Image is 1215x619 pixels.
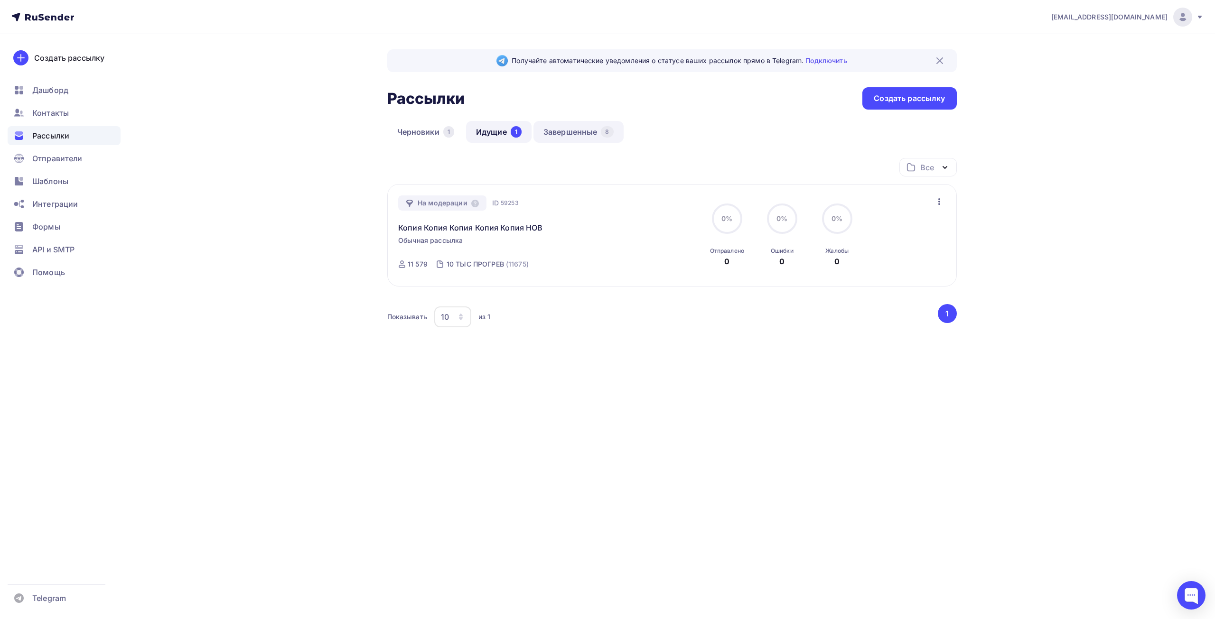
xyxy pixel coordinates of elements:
[805,56,847,65] a: Подключить
[601,126,613,138] div: 8
[32,267,65,278] span: Помощь
[506,259,529,269] div: (11675)
[387,121,464,143] a: Черновики1
[1051,8,1204,27] a: [EMAIL_ADDRESS][DOMAIN_NAME]
[32,176,68,187] span: Шаблоны
[447,259,504,269] div: 10 ТЫС ПРОГРЕВ
[936,304,957,323] ul: Pagination
[32,107,69,119] span: Контакты
[533,121,624,143] a: Завершенные8
[8,149,121,168] a: Отправители
[32,84,68,96] span: Дашборд
[874,93,945,104] div: Создать рассылку
[387,312,427,322] div: Показывать
[398,222,543,233] a: Копия Копия Копия Копия Копия НОВ
[32,244,75,255] span: API и SMTP
[721,214,732,222] span: 0%
[779,256,785,267] div: 0
[398,236,463,245] span: Обычная рассылка
[920,162,934,173] div: Все
[32,198,78,210] span: Интеграции
[32,130,69,141] span: Рассылки
[32,592,66,604] span: Telegram
[34,52,104,64] div: Создать рассылку
[478,312,491,322] div: из 1
[8,217,121,236] a: Формы
[938,304,957,323] button: Go to page 1
[834,256,840,267] div: 0
[8,103,121,122] a: Контакты
[398,195,486,211] div: На модерации
[8,81,121,100] a: Дашборд
[8,126,121,145] a: Рассылки
[724,256,729,267] div: 0
[496,55,508,66] img: Telegram
[492,198,499,208] span: ID
[387,89,465,108] h2: Рассылки
[32,221,60,232] span: Формы
[832,214,842,222] span: 0%
[825,247,849,255] div: Жалобы
[443,126,454,138] div: 1
[466,121,532,143] a: Идущие1
[8,172,121,191] a: Шаблоны
[899,158,957,176] button: Все
[32,153,83,164] span: Отправители
[511,126,522,138] div: 1
[776,214,787,222] span: 0%
[408,259,428,269] div: 11 579
[1051,12,1168,22] span: [EMAIL_ADDRESS][DOMAIN_NAME]
[501,198,519,208] span: 59253
[710,247,744,255] div: Отправлено
[771,247,794,255] div: Ошибки
[446,257,530,272] a: 10 ТЫС ПРОГРЕВ (11675)
[512,56,847,65] span: Получайте автоматические уведомления о статусе ваших рассылок прямо в Telegram.
[441,311,449,323] div: 10
[434,306,472,328] button: 10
